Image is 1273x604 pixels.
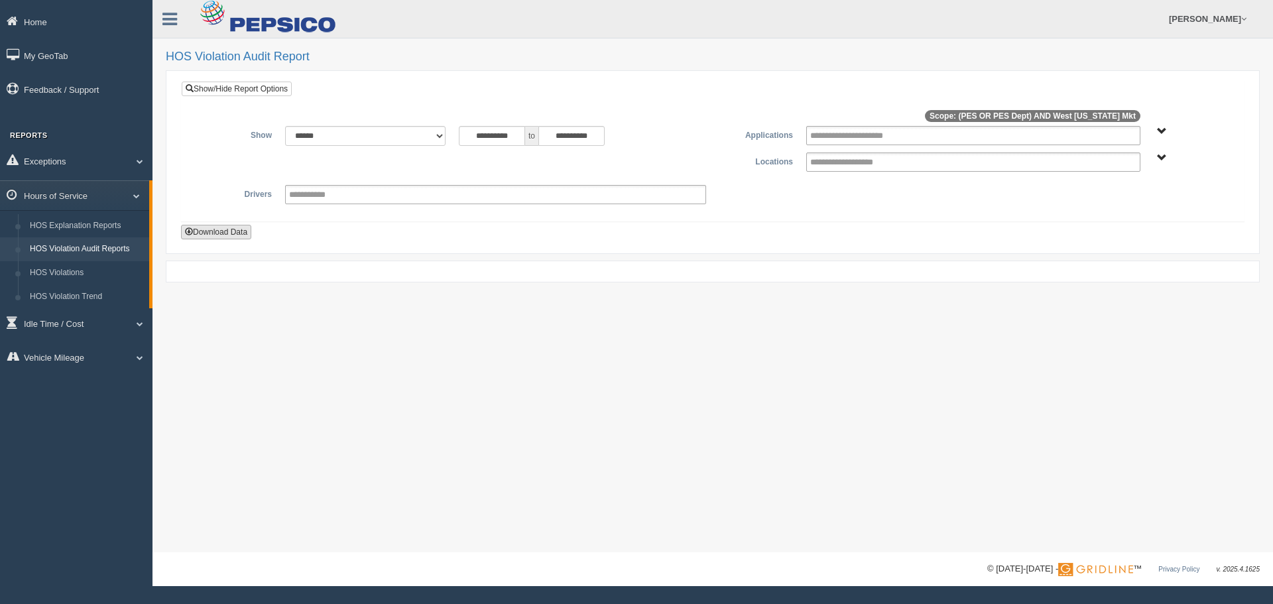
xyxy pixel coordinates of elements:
[192,126,278,142] label: Show
[166,50,1260,64] h2: HOS Violation Audit Report
[24,285,149,309] a: HOS Violation Trend
[24,237,149,261] a: HOS Violation Audit Reports
[1217,566,1260,573] span: v. 2025.4.1625
[713,126,800,142] label: Applications
[182,82,292,96] a: Show/Hide Report Options
[24,214,149,238] a: HOS Explanation Reports
[181,225,251,239] button: Download Data
[525,126,538,146] span: to
[192,185,278,201] label: Drivers
[1058,563,1133,576] img: Gridline
[1158,566,1199,573] a: Privacy Policy
[925,110,1140,122] span: Scope: (PES OR PES Dept) AND West [US_STATE] Mkt
[987,562,1260,576] div: © [DATE]-[DATE] - ™
[24,261,149,285] a: HOS Violations
[713,152,800,168] label: Locations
